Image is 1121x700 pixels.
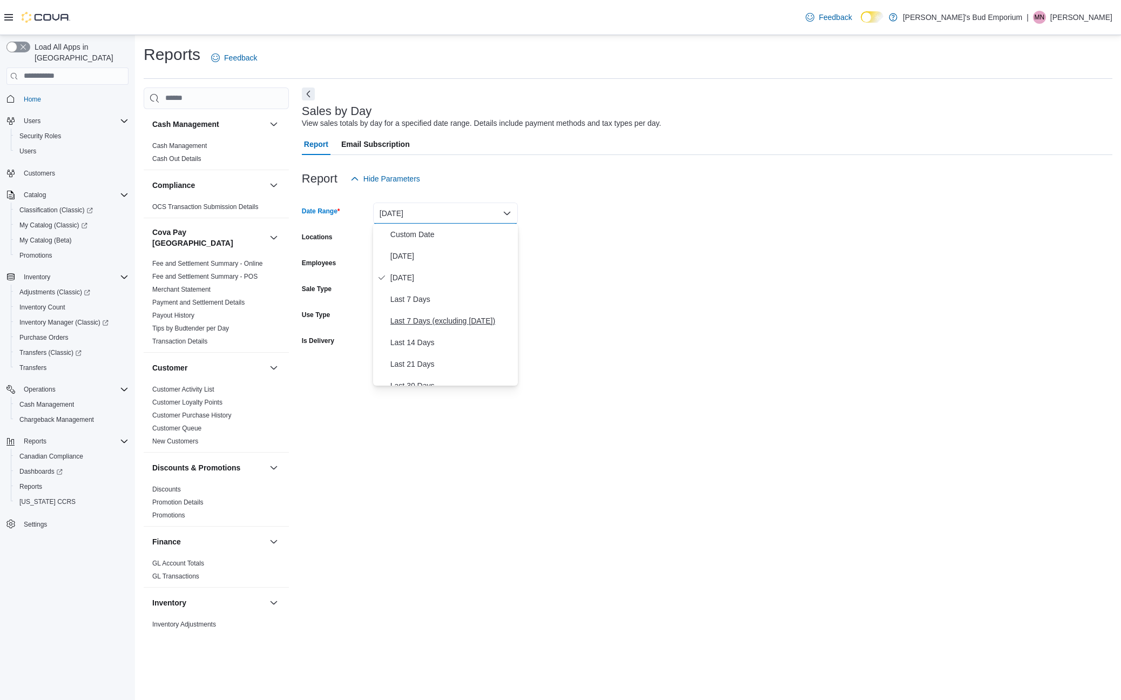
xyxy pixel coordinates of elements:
a: Customer Queue [152,425,201,432]
span: Canadian Compliance [15,450,129,463]
span: Inventory [19,271,129,284]
span: Users [19,115,129,127]
span: Canadian Compliance [19,452,83,461]
div: Cova Pay [GEOGRAPHIC_DATA] [144,257,289,352]
div: Discounts & Promotions [144,483,289,526]
span: Feedback [224,52,257,63]
span: Customers [19,166,129,180]
span: Inventory Manager (Classic) [19,318,109,327]
label: Locations [302,233,333,241]
a: Customers [19,167,59,180]
div: Matej Nepimach [1033,11,1046,24]
button: Catalog [2,187,133,203]
span: Dashboards [19,467,63,476]
a: Home [19,93,45,106]
span: Custom Date [390,228,514,241]
button: Operations [19,383,60,396]
span: Transfers (Classic) [19,348,82,357]
a: Inventory by Product Historical [152,634,240,641]
span: Adjustments (Classic) [19,288,90,297]
span: Users [15,145,129,158]
span: Customers [24,169,55,178]
span: Users [24,117,40,125]
span: Transfers [15,361,129,374]
button: Finance [152,536,265,547]
button: Reports [11,479,133,494]
button: Inventory [19,271,55,284]
span: Inventory Count [19,303,65,312]
a: Chargeback Management [15,413,98,426]
button: Operations [2,382,133,397]
span: Classification (Classic) [15,204,129,217]
span: Last 21 Days [390,358,514,371]
span: Inventory [24,273,50,281]
button: Inventory [267,596,280,609]
button: Catalog [19,189,50,201]
button: Settings [2,516,133,531]
a: Security Roles [15,130,65,143]
a: My Catalog (Beta) [15,234,76,247]
span: Report [304,133,328,155]
span: Hide Parameters [363,173,420,184]
span: Promotions [19,251,52,260]
a: My Catalog (Classic) [11,218,133,233]
h3: Cash Management [152,119,219,130]
div: Finance [144,557,289,587]
span: Cash Management [15,398,129,411]
h3: Discounts & Promotions [152,462,240,473]
a: Transfers (Classic) [15,346,86,359]
span: Inventory Manager (Classic) [15,316,129,329]
a: My Catalog (Classic) [15,219,92,232]
button: Users [11,144,133,159]
button: Finance [267,535,280,548]
span: Adjustments (Classic) [15,286,129,299]
div: Select listbox [373,224,518,386]
h3: Customer [152,362,187,373]
a: Customer Purchase History [152,412,232,419]
a: GL Account Totals [152,560,204,567]
h3: Compliance [152,180,195,191]
h3: Sales by Day [302,105,372,118]
a: Inventory Count [15,301,70,314]
span: Classification (Classic) [19,206,93,214]
a: Cash Management [152,142,207,150]
button: Discounts & Promotions [152,462,265,473]
a: Adjustments (Classic) [11,285,133,300]
button: Inventory [152,597,265,608]
a: Cash Management [15,398,78,411]
span: Last 30 Days [390,379,514,392]
span: Last 7 Days (excluding [DATE]) [390,314,514,327]
label: Use Type [302,311,330,319]
h3: Cova Pay [GEOGRAPHIC_DATA] [152,227,265,248]
button: Reports [19,435,51,448]
a: Cash Out Details [152,155,201,163]
button: Security Roles [11,129,133,144]
span: [US_STATE] CCRS [19,497,76,506]
span: Settings [24,520,47,529]
span: Transfers (Classic) [15,346,129,359]
span: [DATE] [390,271,514,284]
span: Promotions [15,249,129,262]
span: Purchase Orders [15,331,129,344]
a: Inventory Adjustments [152,621,216,628]
label: Date Range [302,207,340,216]
span: Last 7 Days [390,293,514,306]
button: Canadian Compliance [11,449,133,464]
nav: Complex example [6,87,129,560]
span: Inventory Count [15,301,129,314]
button: Transfers [11,360,133,375]
span: Purchase Orders [19,333,69,342]
span: Chargeback Management [15,413,129,426]
button: Home [2,91,133,107]
button: Users [2,113,133,129]
span: Cash Management [19,400,74,409]
a: Dashboards [11,464,133,479]
span: My Catalog (Beta) [15,234,129,247]
a: Inventory Manager (Classic) [11,315,133,330]
span: Users [19,147,36,156]
a: Discounts [152,486,181,493]
a: Adjustments (Classic) [15,286,94,299]
div: Customer [144,383,289,452]
button: Compliance [267,179,280,192]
